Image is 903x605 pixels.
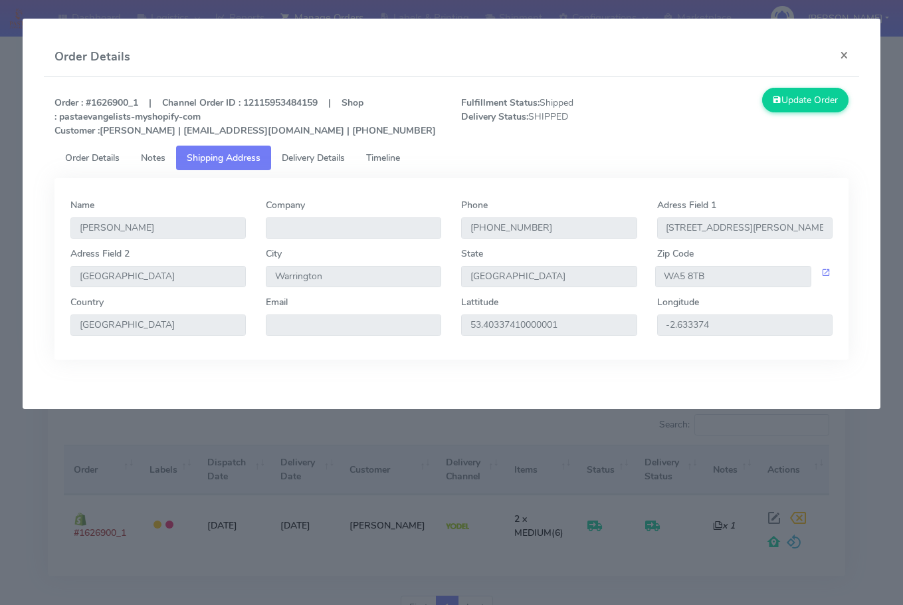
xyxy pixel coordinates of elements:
[70,198,94,212] label: Name
[266,247,282,261] label: City
[829,37,859,72] button: Close
[657,247,694,261] label: Zip Code
[366,152,400,164] span: Timeline
[461,198,488,212] label: Phone
[70,295,104,309] label: Country
[657,198,716,212] label: Adress Field 1
[461,247,483,261] label: State
[461,96,540,109] strong: Fulfillment Status:
[54,96,436,137] strong: Order : #1626900_1 | Channel Order ID : 12115953484159 | Shop : pastaevangelists-myshopify-com [P...
[461,295,498,309] label: Lattitude
[141,152,165,164] span: Notes
[461,110,528,123] strong: Delivery Status:
[762,88,849,112] button: Update Order
[266,198,305,212] label: Company
[70,247,130,261] label: Adress Field 2
[54,48,130,66] h4: Order Details
[657,295,699,309] label: Longitude
[187,152,260,164] span: Shipping Address
[54,124,100,137] strong: Customer :
[282,152,345,164] span: Delivery Details
[266,295,288,309] label: Email
[451,96,654,138] span: Shipped SHIPPED
[54,146,848,170] ul: Tabs
[65,152,120,164] span: Order Details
